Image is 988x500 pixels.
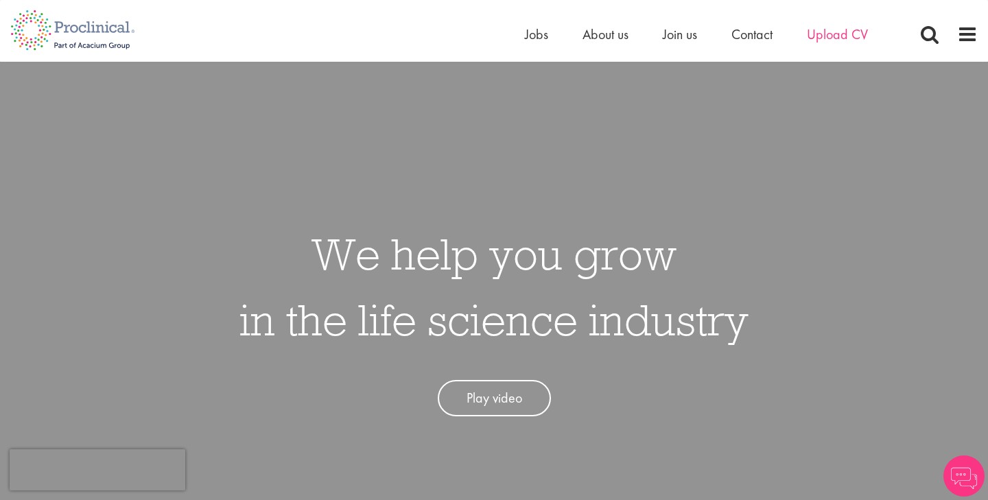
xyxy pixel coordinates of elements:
img: Chatbot [943,455,985,497]
h1: We help you grow in the life science industry [239,221,749,353]
a: Play video [438,380,551,416]
a: Join us [663,25,697,43]
a: About us [583,25,628,43]
a: Upload CV [807,25,868,43]
a: Jobs [525,25,548,43]
a: Contact [731,25,773,43]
